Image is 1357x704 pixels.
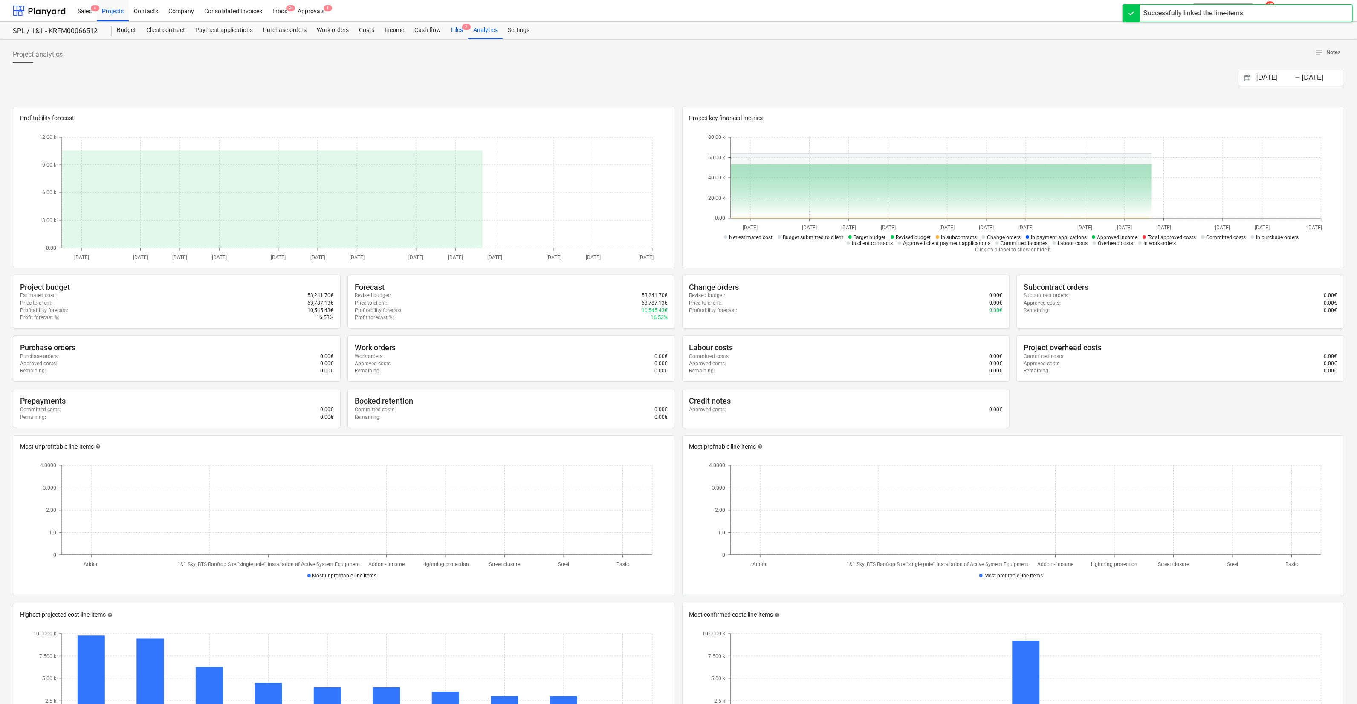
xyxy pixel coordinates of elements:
[468,22,503,39] a: Analytics
[989,292,1002,299] p: 0.00€
[448,254,463,260] tspan: [DATE]
[487,254,502,260] tspan: [DATE]
[42,190,57,196] tspan: 6.00 k
[689,367,715,375] p: Remaining :
[708,154,726,160] tspan: 60.00 k
[307,292,333,299] p: 53,241.70€
[141,22,190,39] div: Client contract
[1255,225,1270,231] tspan: [DATE]
[729,234,773,240] span: Net estimated cost
[702,631,726,637] tspan: 10.0000 k
[13,27,101,36] div: SPL / 1&1 - KRFM00066512
[271,254,286,260] tspan: [DATE]
[638,254,653,260] tspan: [DATE]
[13,49,63,60] span: Project analytics
[802,225,817,231] tspan: [DATE]
[33,631,57,637] tspan: 10.0000 k
[503,22,535,39] a: Settings
[689,282,1003,292] div: Change orders
[316,314,333,321] p: 16.53%
[1256,234,1299,240] span: In purchase orders
[355,360,392,367] p: Approved costs :
[84,562,99,568] tspan: Addon
[715,508,725,514] tspan: 2.00
[312,573,377,579] span: Most unprofitable line-items
[1098,240,1134,246] span: Overhead costs
[112,22,141,39] a: Budget
[743,225,758,231] tspan: [DATE]
[355,406,396,413] p: Committed costs :
[558,562,569,568] tspan: Steel
[320,367,333,375] p: 0.00€
[708,195,726,201] tspan: 20.00 k
[655,353,668,360] p: 0.00€
[709,463,725,469] tspan: 4.0000
[1091,562,1138,568] tspan: Lightning protection
[773,612,780,617] span: help
[1018,225,1033,231] tspan: [DATE]
[20,360,57,367] p: Approved costs :
[211,254,226,260] tspan: [DATE]
[1156,225,1171,231] tspan: [DATE]
[43,485,56,491] tspan: 3.000
[20,406,61,413] p: Committed costs :
[1215,225,1230,231] tspan: [DATE]
[286,5,295,11] span: 9+
[1308,225,1322,231] tspan: [DATE]
[46,508,56,514] tspan: 2.00
[94,444,101,449] span: help
[379,22,409,39] a: Income
[689,610,1337,619] div: Most confirmed costs line-items
[258,22,312,39] a: Purchase orders
[20,314,59,321] p: Profit forecast % :
[881,225,896,231] tspan: [DATE]
[705,246,1321,254] p: Click on a label to show or hide it
[307,307,333,314] p: 10,545.43€
[752,562,768,568] tspan: Addon
[689,307,738,314] p: Profitability forecast :
[106,612,113,617] span: help
[462,24,471,30] span: 2
[324,5,332,11] span: 1
[642,292,668,299] p: 53,241.70€
[20,367,46,375] p: Remaining :
[1143,8,1243,18] div: Successfully linked the line-items
[854,234,886,240] span: Target budget
[46,245,56,251] tspan: 0.00
[20,307,68,314] p: Profitability forecast :
[368,562,405,568] tspan: Addon - income
[689,396,1003,406] div: Credit notes
[42,162,57,168] tspan: 9.00 k
[689,300,722,307] p: Price to client :
[91,5,99,11] span: 4
[586,254,601,260] tspan: [DATE]
[1312,46,1344,59] button: Notes
[708,134,726,140] tspan: 80.00 k
[320,406,333,413] p: 0.00€
[756,444,763,449] span: help
[1240,73,1255,83] button: Interact with the calendar and add the check-in date for your trip.
[20,343,333,353] div: Purchase orders
[989,406,1002,413] p: 0.00€
[20,292,56,299] p: Estimated cost :
[20,282,333,292] div: Project budget
[989,300,1002,307] p: 0.00€
[689,292,726,299] p: Revised budget :
[714,698,726,704] tspan: 2.5 k
[1324,367,1337,375] p: 0.00€
[446,22,468,39] div: Files
[783,234,844,240] span: Budget submitted to client
[642,300,668,307] p: 63,787.13€
[1024,300,1061,307] p: Approved costs :
[446,22,468,39] a: Files2
[20,610,668,619] div: Highest projected cost line-items
[1324,360,1337,367] p: 0.00€
[312,22,354,39] div: Work orders
[133,254,148,260] tspan: [DATE]
[1024,367,1050,375] p: Remaining :
[40,463,56,469] tspan: 4.0000
[1031,234,1087,240] span: In payment applications
[1314,663,1357,704] iframe: Chat Widget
